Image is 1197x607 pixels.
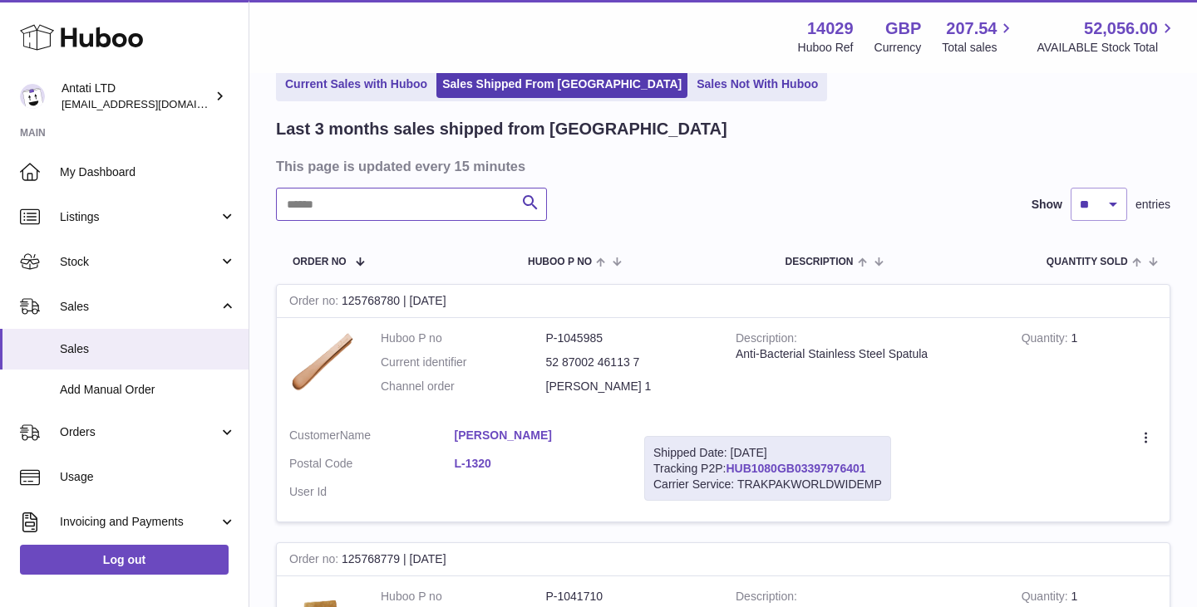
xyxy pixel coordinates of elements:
[279,71,433,98] a: Current Sales with Huboo
[381,330,546,346] dt: Huboo P no
[289,484,455,500] dt: User Id
[1022,331,1071,349] strong: Quantity
[528,257,592,267] span: Huboo P no
[289,428,455,448] dt: Name
[381,589,546,605] dt: Huboo P no
[60,209,219,225] span: Listings
[60,424,219,440] span: Orders
[60,164,236,180] span: My Dashboard
[546,355,712,370] dd: 52 87002 46113 7
[60,254,219,270] span: Stock
[20,84,45,109] img: toufic@antatiskin.com
[644,436,891,502] div: Tracking P2P:
[946,17,997,40] span: 207.54
[455,456,620,472] a: L-1320
[546,330,712,346] dd: P-1045985
[293,257,347,267] span: Order No
[942,17,1016,56] a: 207.54 Total sales
[60,382,236,398] span: Add Manual Order
[736,346,997,362] div: Anti-Bacterial Stainless Steel Spatula
[691,71,824,98] a: Sales Not With Huboo
[289,552,342,570] strong: Order no
[1047,257,1128,267] span: Quantity Sold
[62,97,244,110] span: [EMAIL_ADDRESS][DOMAIN_NAME]
[289,330,356,393] img: 1748338271.png
[546,379,712,394] dd: [PERSON_NAME] 1
[1037,17,1177,56] a: 52,056.00 AVAILABLE Stock Total
[1037,40,1177,56] span: AVAILABLE Stock Total
[62,81,211,112] div: Antati LTD
[807,17,854,40] strong: 14029
[736,590,797,607] strong: Description
[20,545,229,575] a: Log out
[60,299,219,315] span: Sales
[289,428,340,442] span: Customer
[277,543,1170,576] div: 125768779 | [DATE]
[60,341,236,357] span: Sales
[1135,197,1170,213] span: entries
[1084,17,1158,40] span: 52,056.00
[60,469,236,485] span: Usage
[874,40,922,56] div: Currency
[653,477,882,492] div: Carrier Service: TRAKPAKWORLDWIDEMP
[885,17,921,40] strong: GBP
[276,157,1166,175] h3: This page is updated every 15 minutes
[1032,197,1062,213] label: Show
[653,445,882,461] div: Shipped Date: [DATE]
[276,118,727,140] h2: Last 3 months sales shipped from [GEOGRAPHIC_DATA]
[798,40,854,56] div: Huboo Ref
[289,456,455,476] dt: Postal Code
[1009,318,1170,415] td: 1
[381,355,546,370] dt: Current identifier
[726,462,865,475] a: HUB1080GB03397976401
[60,514,219,530] span: Invoicing and Payments
[546,589,712,605] dd: P-1041710
[289,294,342,311] strong: Order no
[1022,590,1071,607] strong: Quantity
[455,428,620,443] a: [PERSON_NAME]
[436,71,687,98] a: Sales Shipped From [GEOGRAPHIC_DATA]
[381,379,546,394] dt: Channel order
[942,40,1016,56] span: Total sales
[277,285,1170,318] div: 125768780 | [DATE]
[785,257,853,267] span: Description
[736,331,797,349] strong: Description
